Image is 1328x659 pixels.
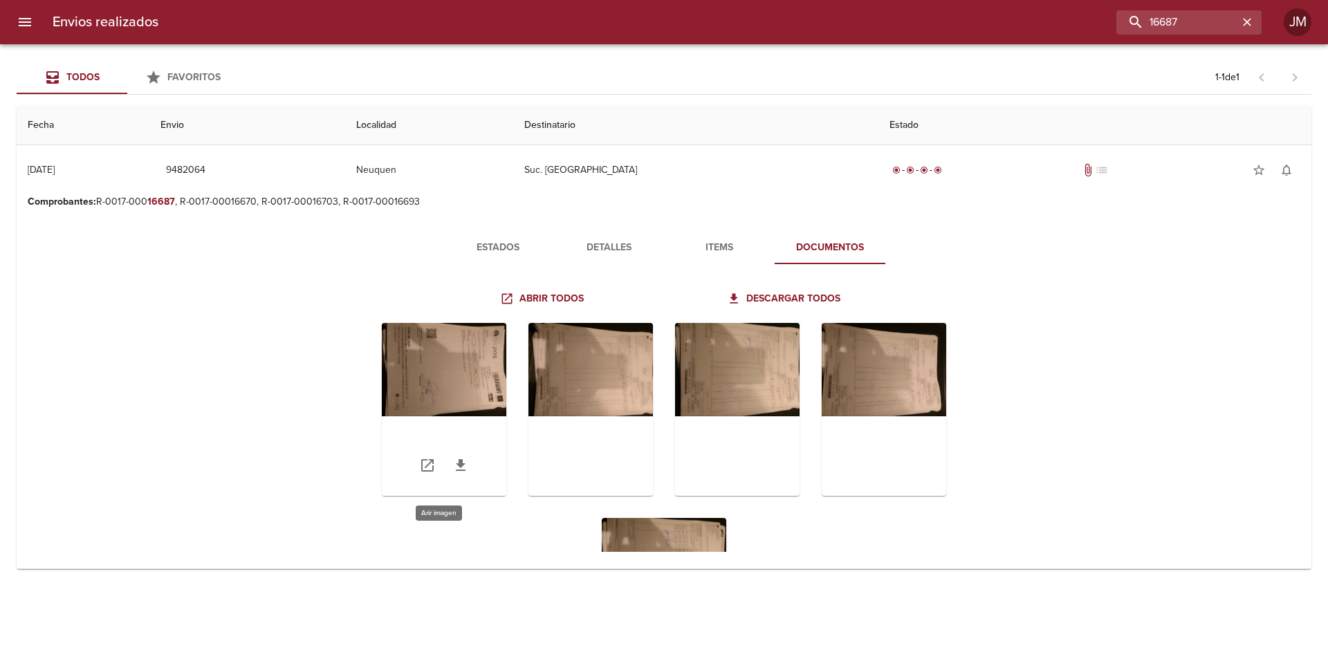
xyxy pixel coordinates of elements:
table: Tabla de envíos del cliente [17,106,1311,569]
th: Localidad [345,106,513,145]
p: R-0017-000 , R-0017-00016670, R-0017-00016703, R-0017-00016693 [28,195,1300,209]
span: Favoritos [167,71,221,83]
span: Descargar todos [730,290,840,308]
span: Detalles [562,239,656,257]
span: radio_button_checked [920,166,928,174]
span: Pagina anterior [1245,70,1278,84]
span: No tiene pedido asociado [1095,163,1109,177]
button: menu [8,6,41,39]
span: star_border [1252,163,1266,177]
span: Abrir todos [503,290,584,308]
span: Todos [66,71,100,83]
td: Suc. [GEOGRAPHIC_DATA] [513,145,878,195]
td: Neuquen [345,145,513,195]
div: Arir imagen [528,323,653,496]
span: Items [672,239,766,257]
span: radio_button_checked [892,166,901,174]
span: Documentos [783,239,877,257]
span: 9482064 [166,162,205,179]
em: 16687 [147,196,175,207]
div: Tabs Envios [17,61,238,94]
span: notifications_none [1280,163,1293,177]
div: Tabs detalle de guia [443,231,885,264]
div: Entregado [889,163,945,177]
input: buscar [1116,10,1238,35]
b: Comprobantes : [28,196,96,207]
button: Agregar a favoritos [1245,156,1273,184]
p: 1 - 1 de 1 [1215,71,1239,84]
span: Estados [451,239,545,257]
button: 9482064 [160,158,211,183]
th: Destinatario [513,106,878,145]
div: Abrir información de usuario [1284,8,1311,36]
div: Arir imagen [822,323,946,496]
div: JM [1284,8,1311,36]
span: radio_button_checked [934,166,942,174]
a: Abrir [411,449,444,482]
th: Envio [149,106,345,145]
a: Descargar [444,449,477,482]
div: Arir imagen [675,323,800,496]
span: Pagina siguiente [1278,61,1311,94]
th: Fecha [17,106,149,145]
a: Abrir todos [497,286,589,312]
div: [DATE] [28,164,55,176]
h6: Envios realizados [53,11,158,33]
button: Activar notificaciones [1273,156,1300,184]
span: Tiene documentos adjuntos [1081,163,1095,177]
a: Descargar todos [724,286,846,312]
span: radio_button_checked [906,166,914,174]
th: Estado [878,106,1311,145]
